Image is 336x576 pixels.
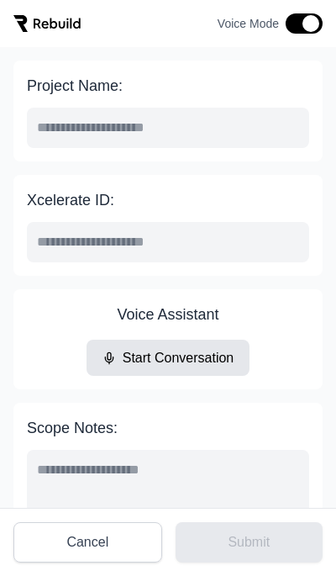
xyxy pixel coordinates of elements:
img: Rebuild [13,15,81,32]
button: Cancel [13,522,162,563]
label: Project Name: [27,74,309,98]
span: Voice Mode [218,15,279,32]
label: Xcelerate ID: [27,188,309,212]
label: Scope Notes: [27,416,309,440]
button: Start Conversation [87,340,250,376]
h3: Voice Assistant [117,303,218,326]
